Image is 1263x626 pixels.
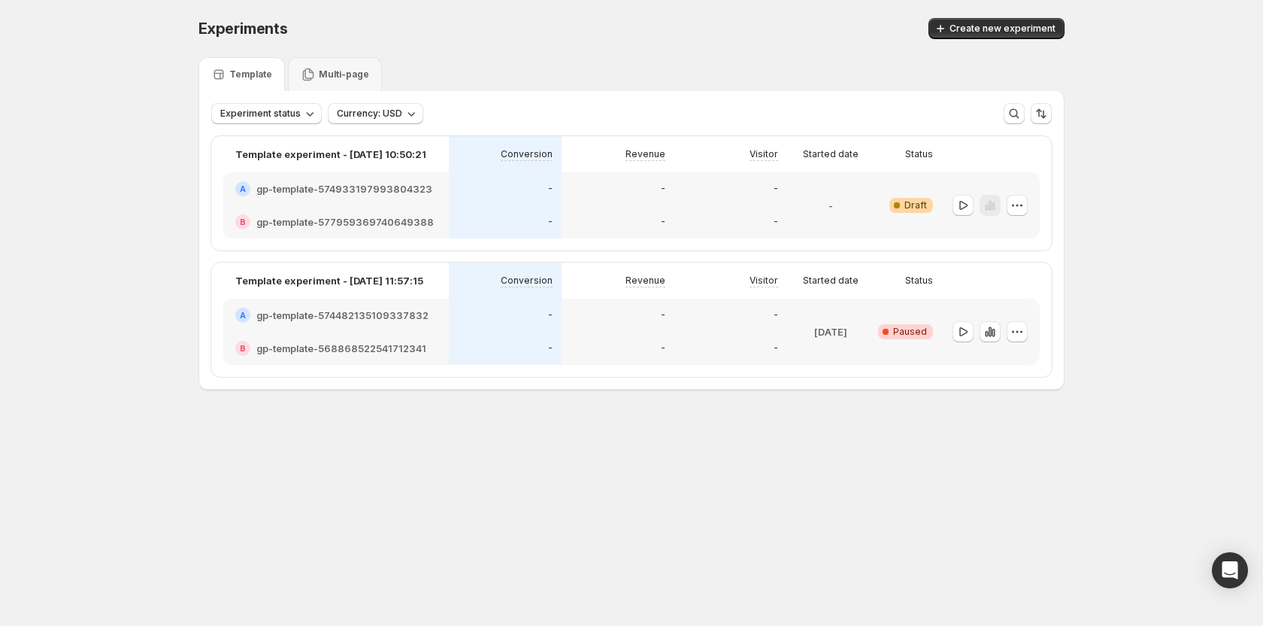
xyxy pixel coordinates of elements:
p: Conversion [501,148,553,160]
p: - [548,342,553,354]
p: - [828,198,833,213]
p: - [661,342,665,354]
button: Create new experiment [928,18,1065,39]
p: Multi-page [319,68,369,81]
p: - [774,183,778,195]
h2: gp-template-574482135109337832 [256,308,429,323]
p: Visitor [750,275,778,287]
span: Draft [904,199,927,211]
span: Currency: USD [337,108,402,120]
p: - [548,216,553,228]
p: - [774,309,778,321]
span: Experiment status [220,108,301,120]
h2: B [240,344,246,353]
h2: B [240,217,246,226]
p: - [661,309,665,321]
button: Currency: USD [328,103,423,124]
p: - [661,216,665,228]
p: Revenue [625,275,665,287]
button: Experiment status [211,103,322,124]
p: - [548,183,553,195]
p: Visitor [750,148,778,160]
p: Started date [803,148,859,160]
p: [DATE] [814,324,847,339]
p: - [774,342,778,354]
p: Status [905,148,933,160]
span: Experiments [198,20,288,38]
div: Open Intercom Messenger [1212,552,1248,588]
h2: A [240,184,246,193]
p: Status [905,275,933,287]
h2: A [240,311,246,320]
span: Paused [893,326,927,338]
p: Revenue [625,148,665,160]
p: Template experiment - [DATE] 11:57:15 [235,273,423,288]
span: Create new experiment [950,23,1056,35]
p: Template [229,68,272,81]
p: - [661,183,665,195]
p: Started date [803,275,859,287]
p: Template experiment - [DATE] 10:50:21 [235,147,426,162]
h2: gp-template-568868522541712341 [256,341,426,356]
p: - [548,309,553,321]
h2: gp-template-574933197993804323 [256,181,432,196]
h2: gp-template-577959369740649388 [256,214,434,229]
p: Conversion [501,275,553,287]
p: - [774,216,778,228]
button: Sort the results [1031,103,1052,124]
